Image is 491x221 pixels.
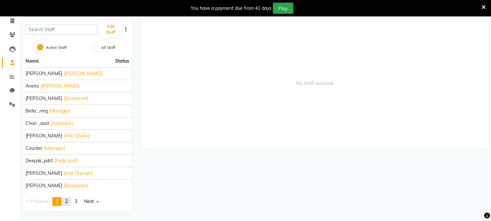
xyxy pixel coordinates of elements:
div: You have a payment due from 41 days [191,5,272,12]
input: Search Staff [26,25,97,35]
span: (Hair Dresser) [63,170,93,177]
span: (Beautician) [63,182,88,189]
span: [PERSON_NAME] [26,70,62,77]
span: 3 [75,198,77,204]
span: [PERSON_NAME] [26,182,62,189]
span: [PERSON_NAME] [26,95,62,102]
span: [PERSON_NAME] [26,170,62,177]
span: ([PERSON_NAME]) [40,83,79,90]
span: (Manager) [49,108,70,114]
span: (Manager) [44,145,65,152]
span: 2 [65,198,68,204]
span: Previous [31,198,49,204]
button: Add Staff [99,21,122,38]
label: Active Staff [46,45,67,50]
span: ([PERSON_NAME]) [63,70,103,77]
span: (Pedicurist) [54,157,78,164]
nav: Pagination [23,197,132,206]
button: Pay [273,3,293,14]
a: Next [81,197,102,206]
span: Bella _mrg [26,108,48,114]
span: (Beautician) [63,95,88,102]
span: No staff selected [142,18,488,149]
span: (Assistant) [50,120,73,127]
span: Counter [26,145,43,152]
span: 1 [56,198,58,204]
span: (Hair Stylist) [63,132,89,139]
label: All Staff [101,45,115,50]
span: Deepak_pdct [26,157,53,164]
span: [PERSON_NAME] [26,132,62,139]
span: Name [26,58,39,64]
span: Chan _asst [26,120,49,127]
span: Status [115,58,129,65]
span: Anees [26,83,39,90]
